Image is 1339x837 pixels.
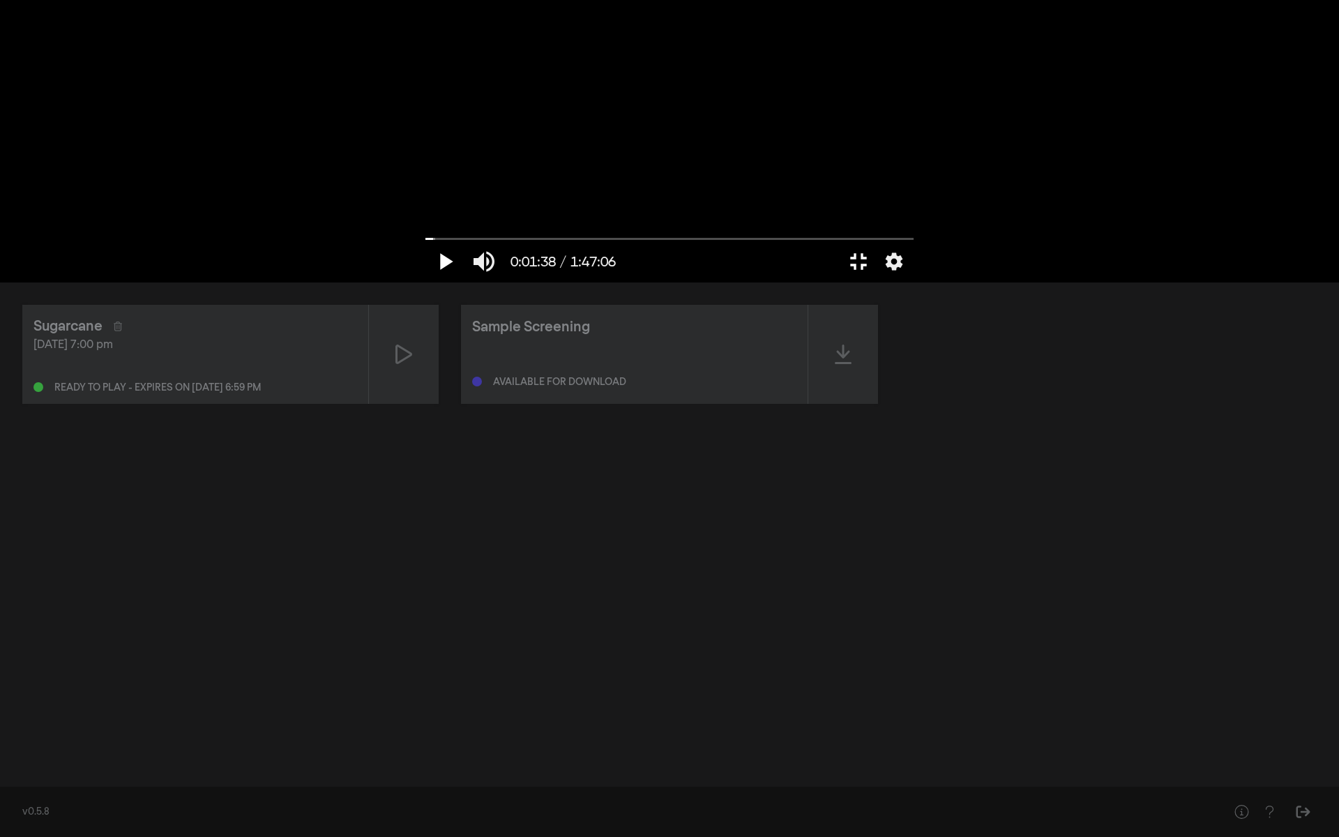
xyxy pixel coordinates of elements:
[1255,798,1283,826] button: Help
[1289,798,1317,826] button: Sign Out
[504,241,623,282] button: 0:01:38 / 1:47:06
[22,805,1200,820] div: v0.5.8
[472,317,590,338] div: Sample Screening
[839,241,878,282] button: Exit full screen
[33,337,357,354] div: [DATE] 7:00 pm
[493,377,626,387] div: Available for download
[1227,798,1255,826] button: Help
[54,383,261,393] div: Ready to play - expires on [DATE] 6:59 pm
[878,241,910,282] button: More settings
[425,241,464,282] button: Play
[464,241,504,282] button: Mute
[33,316,103,337] div: Sugarcane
